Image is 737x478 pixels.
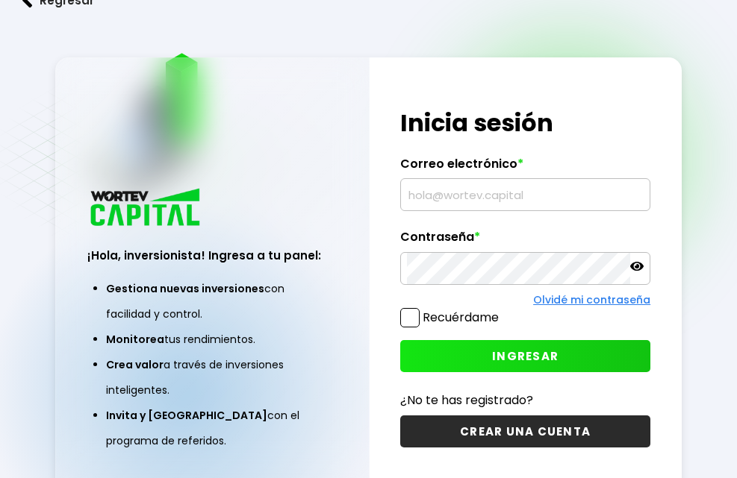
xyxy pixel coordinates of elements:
a: ¿No te has registrado?CREAR UNA CUENTA [400,391,650,447]
h1: Inicia sesión [400,105,650,141]
label: Correo electrónico [400,157,650,179]
h3: ¡Hola, inversionista! Ingresa a tu panel: [87,247,338,264]
span: Gestiona nuevas inversiones [106,281,264,296]
label: Recuérdame [423,309,499,326]
label: Contraseña [400,230,650,252]
p: ¿No te has registrado? [400,391,650,409]
span: Crea valor [106,357,164,372]
span: INGRESAR [492,348,559,364]
button: INGRESAR [400,340,650,372]
li: tus rendimientos. [106,327,319,352]
li: a través de inversiones inteligentes. [106,352,319,403]
span: Invita y [GEOGRAPHIC_DATA] [106,408,267,423]
button: CREAR UNA CUENTA [400,415,650,447]
li: con facilidad y control. [106,276,319,327]
input: hola@wortev.capital [407,179,644,210]
span: Monitorea [106,332,164,347]
img: logo_wortev_capital [87,186,205,230]
a: Olvidé mi contraseña [533,292,650,307]
li: con el programa de referidos. [106,403,319,453]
